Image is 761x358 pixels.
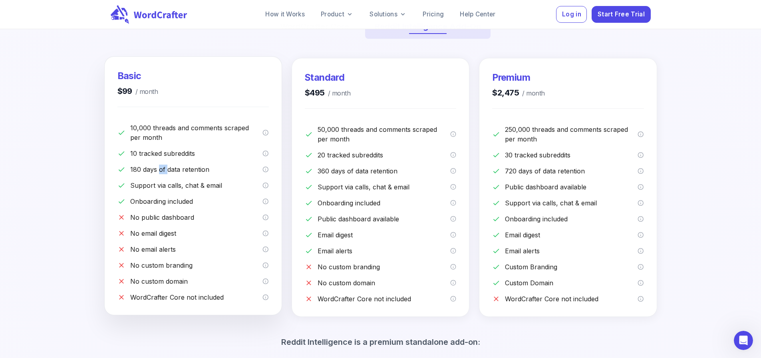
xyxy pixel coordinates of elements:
[453,6,502,22] a: Help Center
[130,245,263,254] p: No email alerts
[598,9,645,20] span: Start Free Trial
[130,292,263,302] p: WordCrafter Core not included
[130,229,263,238] p: No email digest
[638,280,644,286] svg: Host your Reddit Intelligence dashboard on your own custom domain. Combined with custom branding ...
[259,6,311,22] a: How it Works
[318,262,450,272] p: No custom branding
[450,152,457,158] svg: Maximum number of subreddits you can monitor for new threads and comments. These are the data sou...
[318,166,450,176] p: 360 days of data retention
[318,198,450,208] p: Onboarding included
[450,232,457,238] svg: Receive a daily, weekly or monthly email digest of the most important insights from your dashboard.
[492,87,544,99] h4: $2,475
[505,294,638,304] p: WordCrafter Core not included
[450,131,457,137] svg: Maximum number of Reddit threads and comments we scrape monthly from your selected subreddits, an...
[505,246,638,256] p: Email alerts
[450,248,457,254] svg: Get smart email alerts based on custom triggers: specific keywords, sentiment analysis thresholds...
[505,262,638,272] p: Custom Branding
[638,200,644,206] svg: We offer support via calls, chat and email to our customers with the Premium Plan
[130,181,263,190] p: Support via calls, chat & email
[556,6,587,23] button: Log in
[562,9,581,20] span: Log in
[318,125,450,144] p: 50,000 threads and comments scraped per month
[262,182,269,189] svg: We offer support via calls, chat and email to our customers with the Basic Plan
[638,232,644,238] svg: Receive a daily, weekly or monthly email digest of the most important insights from your dashboard.
[638,248,644,254] svg: Get smart email alerts based on custom triggers: specific keywords, sentiment analysis thresholds...
[130,123,263,142] p: 10,000 threads and comments scraped per month
[638,131,644,137] svg: Maximum number of Reddit threads and comments we scrape monthly from your selected subreddits, an...
[505,125,638,144] p: 250,000 threads and comments scraped per month
[450,264,457,270] svg: Customize your dashboard's visual identity with your own logo, favicon, and custom color themes. ...
[318,246,450,256] p: Email alerts
[638,184,644,190] svg: Option to make your dashboard publicly accessible via URL, allowing others to view and use it wit...
[638,264,644,270] svg: Customize your dashboard's visual identity with your own logo, favicon, and custom color themes. ...
[318,150,450,160] p: 20 tracked subreddits
[132,86,158,97] span: / month
[305,87,350,99] h4: $495
[305,71,350,84] h3: Standard
[130,276,263,286] p: No custom domain
[505,198,638,208] p: Support via calls, chat & email
[318,182,450,192] p: Support via calls, chat & email
[262,150,269,157] svg: Maximum number of subreddits you can monitor for new threads and comments. These are the data sou...
[450,296,457,302] svg: WordCrafter Core is a separate subscription that must be purchased independently. It provides AI-...
[281,336,480,348] p: Reddit Intelligence is a premium standalone add-on:
[363,6,413,22] a: Solutions
[130,261,263,270] p: No custom branding
[592,6,650,23] button: Start Free Trial
[505,230,638,240] p: Email digest
[117,86,158,97] h4: $99
[734,331,753,350] iframe: Intercom live chat
[262,246,269,253] svg: Get smart email alerts based on custom triggers: specific keywords, sentiment analysis thresholds...
[505,166,638,176] p: 720 days of data retention
[416,6,450,22] a: Pricing
[262,166,269,173] svg: How long we keep your scraped data in the database. Threads and comments older than 180 days are ...
[130,197,263,206] p: Onboarding included
[505,182,638,192] p: Public dashboard available
[638,296,644,302] svg: WordCrafter Core is a separate subscription that must be purchased independently. It provides AI-...
[262,198,269,205] svg: We offer a hands-on onboarding for the entire team for customers with the Basic Plan. Our structu...
[505,150,638,160] p: 30 tracked subreddits
[262,262,269,268] svg: Customize your dashboard's visual identity with your own logo, favicon, and custom color themes. ...
[638,168,644,174] svg: How long we keep your scraped data in the database. Threads and comments older than 720 days are ...
[262,129,269,136] svg: Maximum number of Reddit threads and comments we scrape monthly from your selected subreddits, an...
[262,230,269,237] svg: Receive a daily, weekly or monthly email digest of the most important insights from your dashboard.
[318,230,450,240] p: Email digest
[130,213,263,222] p: No public dashboard
[450,168,457,174] svg: How long we keep your scraped data in the database. Threads and comments older than 360 days are ...
[638,216,644,222] svg: We offer a hands-on onboarding for the entire team for customers with the Premium Plan. Our struc...
[492,71,544,84] h3: Premium
[262,278,269,284] svg: Host your Reddit Intelligence dashboard on your own custom domain. Combined with custom branding ...
[318,278,450,288] p: No custom domain
[505,278,638,288] p: Custom Domain
[262,214,269,221] svg: Your dashboard remains private and requires login to access. Cannot be shared publicly with other...
[519,88,544,99] span: / month
[262,294,269,300] svg: WordCrafter Core is a separate subscription that must be purchased independently. It provides AI-...
[325,88,350,99] span: / month
[450,184,457,190] svg: We offer support via calls, chat and email to our customers with the Standard Plan
[450,200,457,206] svg: We offer a hands-on onboarding for the entire team for customers with the Standard Plan. Our stru...
[117,70,158,82] h3: Basic
[450,216,457,222] svg: Option to make your dashboard publicly accessible via URL, allowing others to view and use it wit...
[505,214,638,224] p: Onboarding included
[638,152,644,158] svg: Maximum number of subreddits you can monitor for new threads and comments. These are the data sou...
[130,149,263,158] p: 10 tracked subreddits
[450,280,457,286] svg: Host your Reddit Intelligence dashboard on your own custom domain. Combined with custom branding ...
[130,165,263,174] p: 180 days of data retention
[318,294,450,304] p: WordCrafter Core not included
[318,214,450,224] p: Public dashboard available
[314,6,360,22] a: Product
